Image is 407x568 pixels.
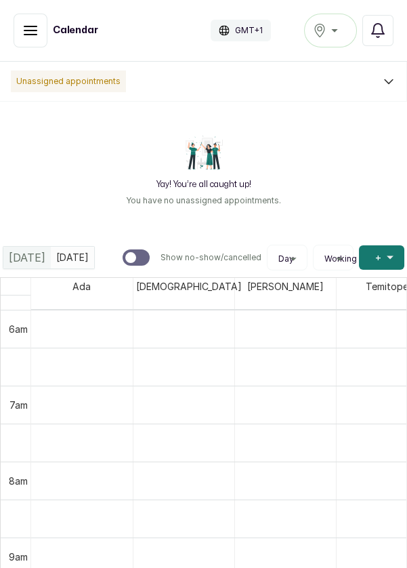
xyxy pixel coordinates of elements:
[235,25,263,36] p: GMT+1
[11,70,126,92] p: Unassigned appointments
[6,550,30,564] div: 9am
[156,179,251,190] h2: Yay! You’re all caught up!
[278,253,294,264] span: Day
[70,278,93,295] span: Ada
[244,278,326,295] span: [PERSON_NAME]
[133,278,244,295] span: [DEMOGRAPHIC_DATA]
[324,253,357,264] span: Working
[6,322,30,336] div: 6am
[6,474,30,488] div: 8am
[160,252,261,263] p: Show no-show/cancelled
[359,245,404,270] button: +
[126,195,281,206] p: You have no unassigned appointments.
[53,24,98,37] h1: Calendar
[273,253,301,264] button: Day
[7,398,30,412] div: 7am
[375,251,381,264] span: +
[3,247,51,268] div: [DATE]
[9,249,45,266] span: [DATE]
[319,253,347,264] button: Working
